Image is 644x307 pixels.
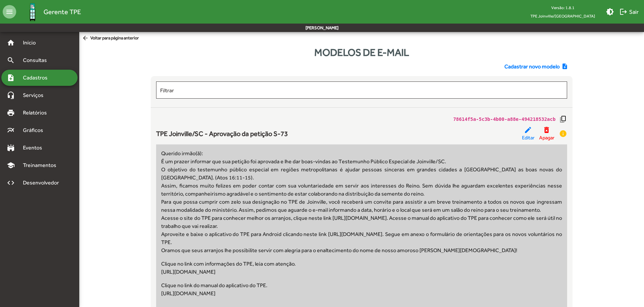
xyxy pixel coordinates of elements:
[16,1,81,23] a: Gerente TPE
[524,126,532,134] mat-icon: edit
[619,8,627,16] mat-icon: logout
[525,3,601,12] div: Versão: 1.8.1
[559,130,567,138] mat-icon: info
[504,63,560,71] span: Cadastrar novo modelo
[156,129,288,139] div: TPE Joinville/SC - Aprovação da petição S-73
[7,179,15,187] mat-icon: code
[7,91,15,99] mat-icon: headset_mic
[151,45,572,60] div: Modelos de e-mail
[19,109,56,117] span: Relatórios
[539,134,554,142] span: Apagar
[19,74,56,82] span: Cadastros
[19,161,64,169] span: Treinamentos
[617,6,641,18] button: Sair
[606,8,614,16] mat-icon: brightness_medium
[19,56,56,64] span: Consultas
[43,6,81,17] span: Gerente TPE
[7,39,15,47] mat-icon: home
[7,144,15,152] mat-icon: stadium
[19,91,53,99] span: Serviços
[7,126,15,134] mat-icon: multiline_chart
[619,6,639,18] span: Sair
[561,63,570,70] mat-icon: note_add
[7,74,15,82] mat-icon: note_add
[522,134,534,142] span: Editar
[22,1,43,23] img: Logo
[3,5,16,19] mat-icon: menu
[7,161,15,169] mat-icon: school
[543,126,551,134] mat-icon: delete_forever
[453,116,555,123] code: 78614f5a-5c3b-4b00-a88e-494218532acb
[7,109,15,117] mat-icon: print
[82,35,90,42] mat-icon: arrow_back
[525,12,601,20] span: TPE Joinville/[GEOGRAPHIC_DATA]
[19,39,46,47] span: Início
[161,281,562,298] p: Clique no link do manual do aplicativo do TPE. [URL][DOMAIN_NAME]
[19,144,51,152] span: Eventos
[19,126,52,134] span: Gráficos
[82,35,139,42] span: Voltar para página anterior
[161,260,562,276] p: Clique no link com informações do TPE, leia com atenção. [URL][DOMAIN_NAME]
[161,149,562,254] p: Querido irmão(ã): É um prazer informar que sua petição foi aprovada e lhe dar boas-vindas ao Test...
[559,115,567,123] mat-icon: copy_all
[7,56,15,64] mat-icon: search
[19,179,67,187] span: Desenvolvedor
